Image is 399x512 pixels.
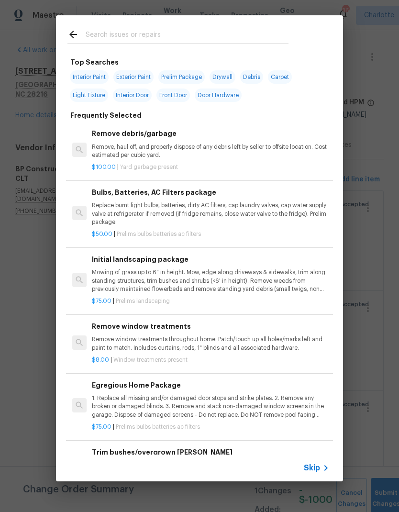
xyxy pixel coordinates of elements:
p: Remove window treatments throughout home. Patch/touch up all holes/marks left and paint to match.... [92,335,329,352]
span: Prelim Package [158,70,205,84]
span: $100.00 [92,164,116,170]
span: Drywall [210,70,235,84]
h6: Bulbs, Batteries, AC Filters package [92,187,329,198]
span: Interior Paint [70,70,109,84]
h6: Egregious Home Package [92,380,329,390]
p: | [92,297,329,305]
span: $8.00 [92,357,109,363]
p: | [92,423,329,431]
span: Door Hardware [195,89,242,102]
span: Front Door [156,89,190,102]
p: Mowing of grass up to 6" in height. Mow, edge along driveways & sidewalks, trim along standing st... [92,268,329,293]
p: | [92,356,329,364]
h6: Initial landscaping package [92,254,329,265]
span: Debris [240,70,263,84]
p: | [92,230,329,238]
span: Light Fixture [70,89,108,102]
span: Prelims bulbs batteries ac filters [116,424,200,430]
span: Window treatments present [113,357,188,363]
span: Interior Door [113,89,152,102]
span: $75.00 [92,298,111,304]
p: Replace burnt light bulbs, batteries, dirty AC filters, cap laundry valves, cap water supply valv... [92,201,329,226]
p: 1. Replace all missing and/or damaged door stops and strike plates. 2. Remove any broken or damag... [92,394,329,419]
input: Search issues or repairs [86,29,288,43]
h6: Remove debris/garbage [92,128,329,139]
span: $75.00 [92,424,111,430]
span: Yard garbage present [120,164,178,170]
span: Exterior Paint [113,70,154,84]
p: | [92,163,329,171]
span: Prelims landscaping [116,298,170,304]
h6: Top Searches [70,57,119,67]
h6: Trim bushes/overgrown [PERSON_NAME] [92,447,329,457]
span: Carpet [268,70,292,84]
p: Remove, haul off, and properly dispose of any debris left by seller to offsite location. Cost est... [92,143,329,159]
span: Skip [304,463,320,473]
span: $50.00 [92,231,112,237]
span: Prelims bulbs batteries ac filters [117,231,201,237]
h6: Frequently Selected [70,110,142,121]
h6: Remove window treatments [92,321,329,332]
